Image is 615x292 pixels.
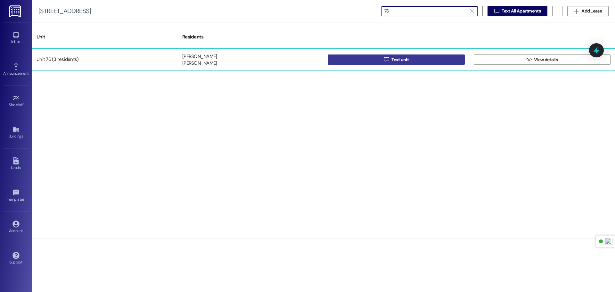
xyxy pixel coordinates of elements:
span: Text unit [391,56,409,63]
span: View details [534,56,558,63]
button: Clear text [467,6,477,16]
i:  [494,9,499,14]
div: [STREET_ADDRESS] [38,8,91,14]
img: ResiDesk Logo [9,5,22,17]
a: Site Visit • [3,93,29,110]
span: Text All Apartments [502,8,541,14]
a: Leads [3,155,29,173]
a: Buildings [3,124,29,141]
div: [PERSON_NAME] [182,53,217,60]
i:  [574,9,579,14]
button: Add Lease [567,6,609,16]
div: [PERSON_NAME] [182,60,217,67]
button: Text All Apartments [488,6,547,16]
span: Add Lease [581,8,602,14]
div: Unit [32,29,178,45]
i:  [384,57,389,62]
span: • [25,196,26,201]
a: Inbox [3,29,29,47]
a: Account [3,219,29,236]
span: • [29,70,29,75]
div: Residents [178,29,324,45]
i:  [470,9,474,14]
button: Text unit [328,54,465,65]
a: Templates • [3,187,29,204]
button: View details [474,54,611,65]
a: Support [3,250,29,267]
i:  [527,57,531,62]
span: • [23,102,24,106]
input: Search by resident name or unit number [384,7,467,16]
div: Unit 76 (3 residents) [32,53,178,66]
